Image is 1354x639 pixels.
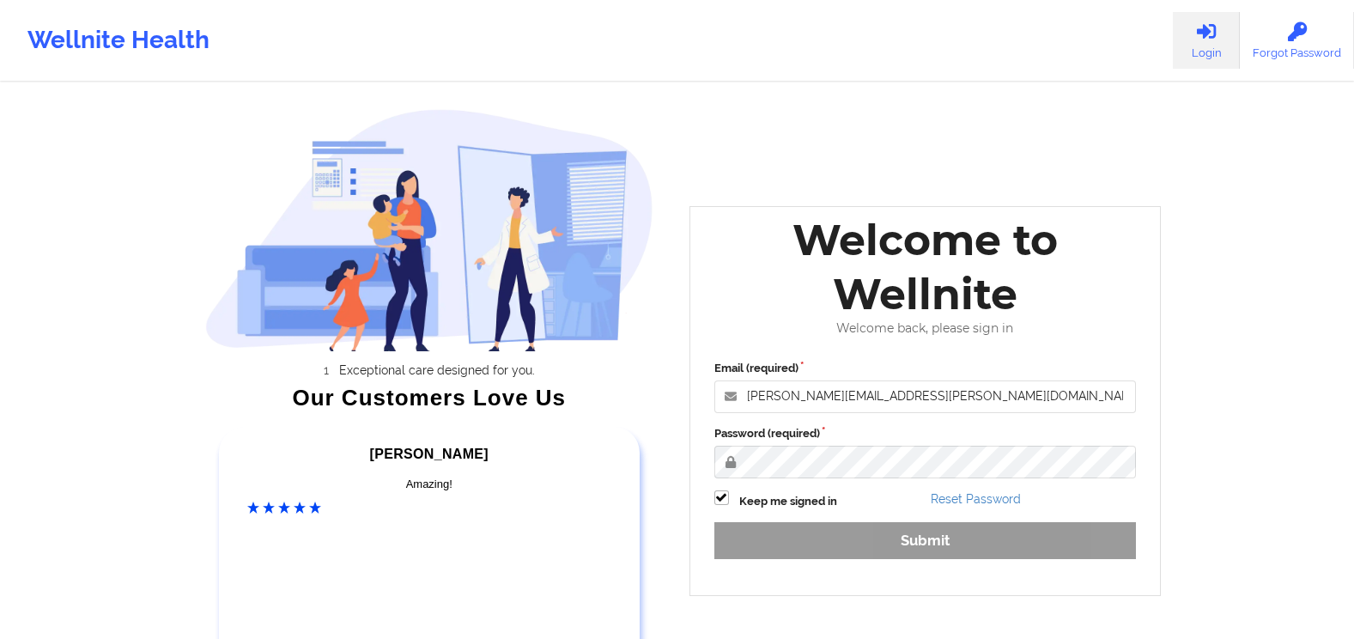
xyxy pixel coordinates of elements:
img: wellnite-auth-hero_200.c722682e.png [205,108,653,351]
li: Exceptional care designed for you. [221,363,653,377]
span: [PERSON_NAME] [370,447,489,461]
a: Reset Password [931,492,1021,506]
a: Forgot Password [1240,12,1354,69]
div: Amazing! [247,476,611,493]
label: Password (required) [714,425,1137,442]
div: Welcome to Wellnite [702,213,1149,321]
div: Welcome back, please sign in [702,321,1149,336]
label: Email (required) [714,360,1137,377]
a: Login [1173,12,1240,69]
input: Email address [714,380,1137,413]
label: Keep me signed in [739,493,837,510]
div: Our Customers Love Us [205,389,653,406]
